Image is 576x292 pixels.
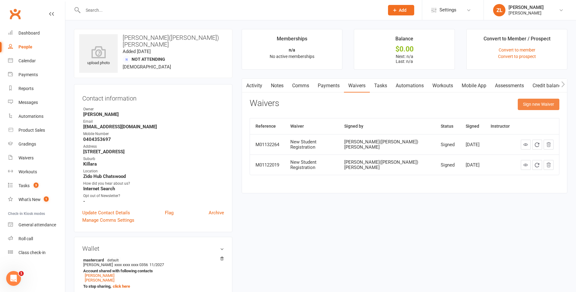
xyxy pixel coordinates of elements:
a: Messages [8,96,65,109]
strong: Internet Search [83,186,224,191]
div: Class check-in [18,250,46,255]
li: [PERSON_NAME] [82,257,224,290]
h3: [PERSON_NAME]([PERSON_NAME]) [PERSON_NAME] [79,34,227,48]
a: Tasks [370,79,391,93]
p: Next: n/a Last: n/a [360,54,449,64]
strong: - [83,199,224,204]
a: General attendance kiosk mode [8,218,65,232]
a: Payments [8,68,65,82]
span: [DEMOGRAPHIC_DATA] [123,64,171,70]
div: [DATE] [466,162,480,168]
div: Location [83,168,224,174]
strong: [EMAIL_ADDRESS][DOMAIN_NAME] [83,124,224,130]
div: Waivers [18,155,34,160]
a: Class kiosk mode [8,246,65,260]
div: Signed [441,162,455,168]
strong: Killara [83,161,224,167]
a: Gradings [8,137,65,151]
strong: Account shared with following contacts [83,269,221,273]
div: [DATE] [466,142,480,147]
th: Signed [460,118,485,134]
div: Owner [83,106,224,112]
span: 1 [44,196,49,202]
th: Waiver [285,118,339,134]
span: Not Attending [132,57,165,62]
input: Search... [81,6,380,14]
strong: n/a [289,47,295,52]
div: Convert to Member / Prospect [484,35,550,46]
h3: Contact information [82,93,224,102]
div: upload photo [79,46,118,66]
a: click here [113,284,130,289]
a: Archive [209,209,224,216]
div: New Student Registration [290,139,333,150]
a: Mobile App [457,79,491,93]
a: Activity [242,79,267,93]
strong: Zido Hub Chatswood [83,174,224,179]
div: Product Sales [18,128,45,133]
a: Waivers [344,79,370,93]
a: Payments [313,79,344,93]
div: Dashboard [18,31,40,35]
strong: 0404353697 [83,137,224,142]
div: Workouts [18,169,37,174]
div: [PERSON_NAME]([PERSON_NAME]) [PERSON_NAME] [344,160,430,170]
div: Payments [18,72,38,77]
a: Manage Comms Settings [82,216,134,224]
strong: mastercard [83,257,221,262]
h3: Waivers [250,99,279,108]
button: Add [388,5,414,15]
a: Dashboard [8,26,65,40]
a: Convert to prospect [498,54,536,59]
a: Assessments [491,79,528,93]
a: Waivers [8,151,65,165]
a: Workouts [8,165,65,179]
span: 11/2027 [149,262,164,267]
a: Roll call [8,232,65,246]
a: Clubworx [7,6,23,22]
div: Email [83,119,224,125]
div: [PERSON_NAME]([PERSON_NAME]) [PERSON_NAME] [344,139,430,150]
a: Automations [391,79,428,93]
a: Product Sales [8,123,65,137]
strong: [STREET_ADDRESS] [83,149,224,154]
span: 1 [19,271,24,276]
th: Reference [250,118,285,134]
th: Status [435,118,460,134]
div: Mobile Number [83,131,224,137]
a: [PERSON_NAME] [85,273,114,278]
span: Settings [439,3,456,17]
div: People [18,44,32,49]
span: No active memberships [270,54,314,59]
span: default [105,257,121,262]
div: Memberships [277,35,307,46]
div: Reports [18,86,34,91]
div: Messages [18,100,38,105]
a: Credit balance [528,79,568,93]
th: Signed by [339,118,435,134]
span: 3 [34,183,39,188]
div: ZL [493,4,505,16]
div: M01132264 [255,142,279,147]
a: What's New1 [8,193,65,207]
a: Tasks 3 [8,179,65,193]
a: Flag [165,209,174,216]
a: Automations [8,109,65,123]
a: [PERSON_NAME] [85,278,114,282]
a: Workouts [428,79,457,93]
a: Update Contact Details [82,209,130,216]
a: People [8,40,65,54]
th: Instructor [485,118,515,134]
a: Convert to member [499,47,535,52]
div: Tasks [18,183,30,188]
h3: Wallet [82,245,224,252]
strong: [PERSON_NAME] [83,112,224,117]
div: Gradings [18,142,36,146]
div: Signed [441,142,455,147]
a: Reports [8,82,65,96]
time: Added [DATE] [123,49,151,54]
div: $0.00 [360,46,449,52]
div: Calendar [18,58,36,63]
div: How did you hear about us? [83,181,224,187]
a: Comms [288,79,313,93]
